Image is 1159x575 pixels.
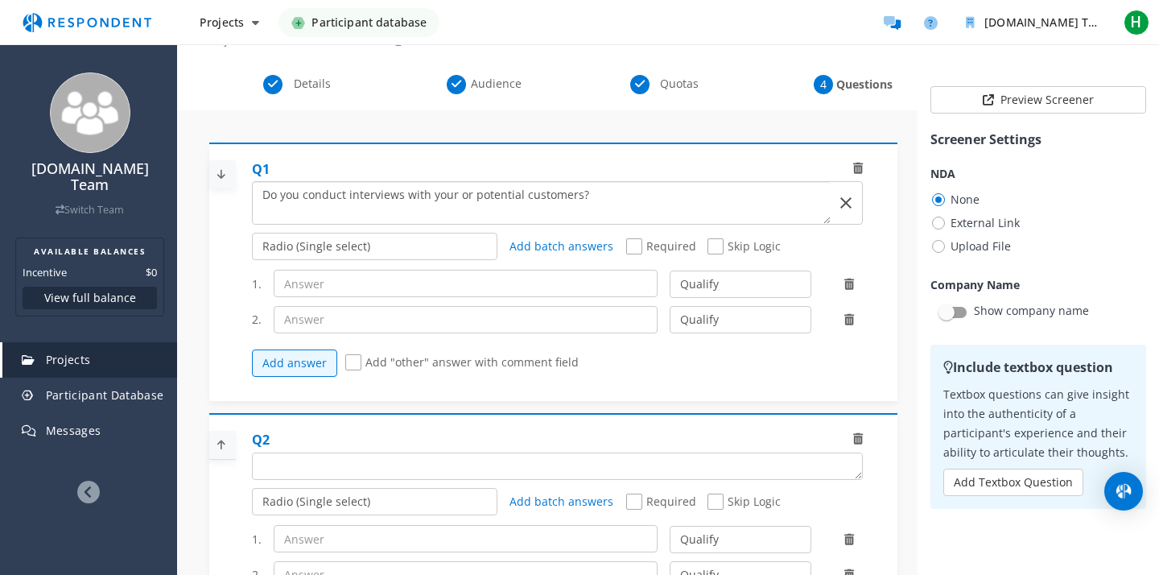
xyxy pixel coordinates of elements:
p: Show company name [974,301,1089,321]
div: Q2 [252,431,270,449]
span: Upload File [930,237,1011,256]
span: 1. [252,276,262,292]
a: Message participants [876,6,908,39]
a: Add batch answers [509,238,614,254]
a: Add batch answers [509,494,614,510]
div: Q1 [252,160,270,179]
img: team_avatar_256.png [50,72,130,153]
span: Details [286,76,339,92]
h2: Include textbox question [943,358,1133,377]
input: Answer [274,525,658,552]
span: Skip Logic [707,238,781,258]
span: Add batch answers [509,238,613,254]
span: None [930,190,980,209]
span: Required [626,238,696,258]
span: Add "other" answer with comment field [345,354,579,374]
div: Questions [760,75,943,94]
h2: AVAILABLE BALANCES [23,245,157,258]
a: Participant database [278,8,439,37]
input: Answer [274,306,658,333]
button: View full balance [23,287,157,309]
span: External Link [930,213,1020,233]
span: Quotas [653,76,706,92]
span: Questions [836,77,889,93]
span: Required [626,494,696,513]
img: respondent-logo.png [13,7,161,38]
span: Messages [46,423,101,438]
button: H [1120,8,1153,37]
dd: $0 [146,264,157,280]
a: Switch Team [56,203,124,217]
span: H [1124,10,1149,35]
span: [DOMAIN_NAME] Team [984,14,1112,30]
h1: Company Name [930,276,1146,293]
input: Answer [274,270,658,297]
span: Projects [46,352,91,367]
span: Audience [469,76,522,92]
span: Projects [200,14,244,30]
dt: Incentive [23,264,67,280]
section: Balance summary [15,238,164,316]
button: Add answer [252,350,337,377]
button: Projects [187,8,272,37]
button: Clear Input [835,191,857,215]
div: Audience [393,75,576,94]
span: Skip Logic [707,494,781,513]
button: Prelaunch.com Team [953,8,1114,37]
button: Preview Screener [930,86,1146,114]
a: Help and support [914,6,947,39]
div: Details [209,75,393,94]
span: 2. [252,312,262,328]
h4: [DOMAIN_NAME] Team [10,161,169,193]
div: Open Intercom Messenger [1104,472,1143,511]
div: Quotas [576,75,760,94]
h1: Screener Settings [930,130,1146,149]
button: Add Textbox Question [943,469,1083,496]
h1: NDA [930,165,1146,182]
span: Participant Database [46,387,164,403]
span: Add batch answers [509,494,613,509]
p: Textbox questions can give insight into the authenticity of a participant's experience and their ... [943,385,1133,462]
span: Participant database [311,8,427,37]
span: 1. [252,532,262,548]
textarea: Which of the following categories best describes your firm's total assets under management (AUM)? [253,453,862,479]
textarea: Which of the following categories best describes your firm's total assets under management (AUM)? [253,182,831,224]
